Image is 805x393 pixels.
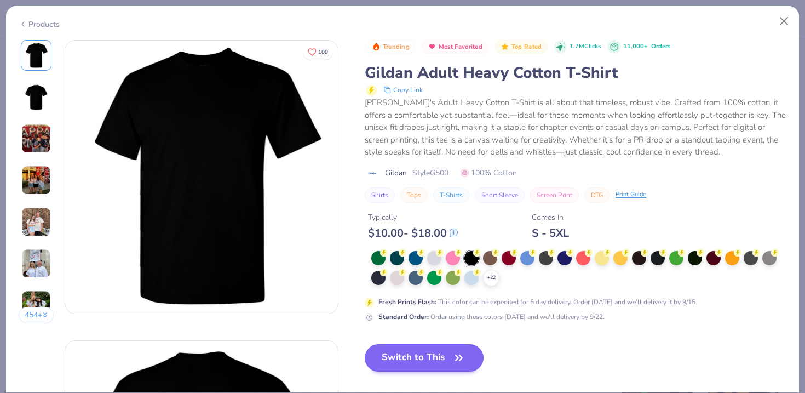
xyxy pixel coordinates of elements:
[318,49,328,55] span: 109
[303,44,333,60] button: Like
[532,226,569,240] div: S - 5XL
[439,44,482,50] span: Most Favorited
[495,40,547,54] button: Badge Button
[774,11,795,32] button: Close
[400,187,428,203] button: Tops
[365,62,786,83] div: Gildan Adult Heavy Cotton T-Shirt
[368,226,458,240] div: $ 10.00 - $ 18.00
[422,40,488,54] button: Badge Button
[461,167,517,179] span: 100% Cotton
[428,42,436,51] img: Most Favorited sort
[21,166,51,195] img: User generated content
[385,167,407,179] span: Gildan
[19,307,54,323] button: 454+
[616,190,646,200] div: Print Guide
[378,312,429,321] strong: Standard Order :
[623,42,670,52] div: 11,000+
[383,44,410,50] span: Trending
[584,187,610,203] button: DTG
[475,187,525,203] button: Short Sleeve
[380,83,426,96] button: copy to clipboard
[21,124,51,153] img: User generated content
[511,44,542,50] span: Top Rated
[366,40,415,54] button: Badge Button
[19,19,60,30] div: Products
[365,187,395,203] button: Shirts
[378,312,605,322] div: Order using these colors [DATE] and we’ll delivery by 9/22.
[501,42,509,51] img: Top Rated sort
[23,84,49,110] img: Back
[65,41,338,314] img: Front
[365,344,484,372] button: Switch to This
[570,42,601,52] span: 1.7M Clicks
[530,187,579,203] button: Screen Print
[368,212,458,223] div: Typically
[365,169,380,178] img: brand logo
[532,212,569,223] div: Comes In
[651,42,670,50] span: Orders
[372,42,381,51] img: Trending sort
[433,187,469,203] button: T-Shirts
[487,274,496,282] span: + 22
[412,167,449,179] span: Style G500
[378,298,436,306] strong: Fresh Prints Flash :
[21,249,51,278] img: User generated content
[378,297,697,307] div: This color can be expedited for 5 day delivery. Order [DATE] and we’ll delivery it by 9/15.
[21,207,51,237] img: User generated content
[365,96,786,158] div: [PERSON_NAME]'s Adult Heavy Cotton T-Shirt is all about that timeless, robust vibe. Crafted from ...
[23,42,49,69] img: Front
[21,291,51,320] img: User generated content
